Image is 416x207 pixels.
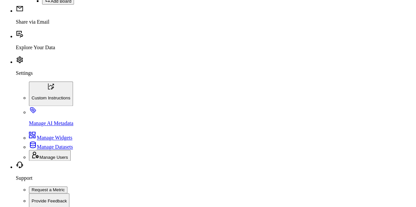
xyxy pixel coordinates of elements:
[29,120,413,126] p: Manage AI Metadata
[16,19,413,25] p: Share via Email
[39,155,68,160] span: Manage Users
[29,135,72,140] a: Manage Widgets
[29,109,413,126] a: Manage AI Metadata
[32,95,70,100] p: Custom Instructions
[37,144,73,150] span: Manage Datasets
[29,186,67,193] button: Request a Metric
[16,45,413,51] p: Explore Your Data
[37,135,72,140] span: Manage Widgets
[32,198,67,203] p: Provide Feedback
[29,144,73,150] a: Manage Datasets
[29,81,73,106] button: Custom Instructions
[16,175,413,181] p: Support
[16,70,413,76] p: Settings
[29,150,71,161] button: Manage Users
